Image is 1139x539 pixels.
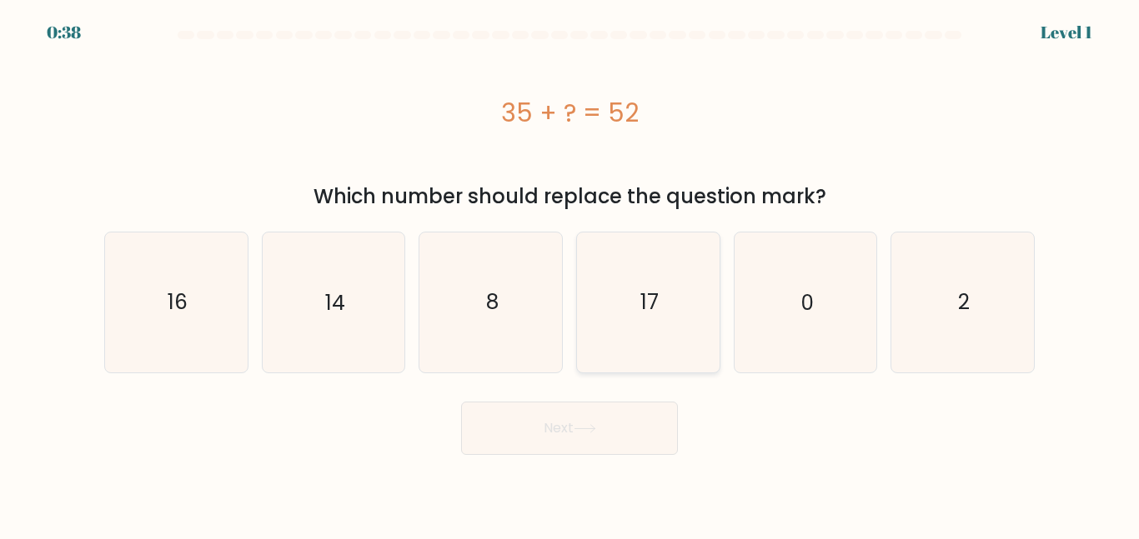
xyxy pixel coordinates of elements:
div: 0:38 [47,20,81,45]
div: Which number should replace the question mark? [114,182,1025,212]
text: 16 [168,287,188,317]
text: 8 [486,287,499,317]
div: Level 1 [1041,20,1092,45]
div: 35 + ? = 52 [104,94,1035,132]
button: Next [461,402,678,455]
text: 14 [325,287,345,317]
text: 17 [640,287,659,317]
text: 0 [800,287,814,317]
text: 2 [958,287,970,317]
